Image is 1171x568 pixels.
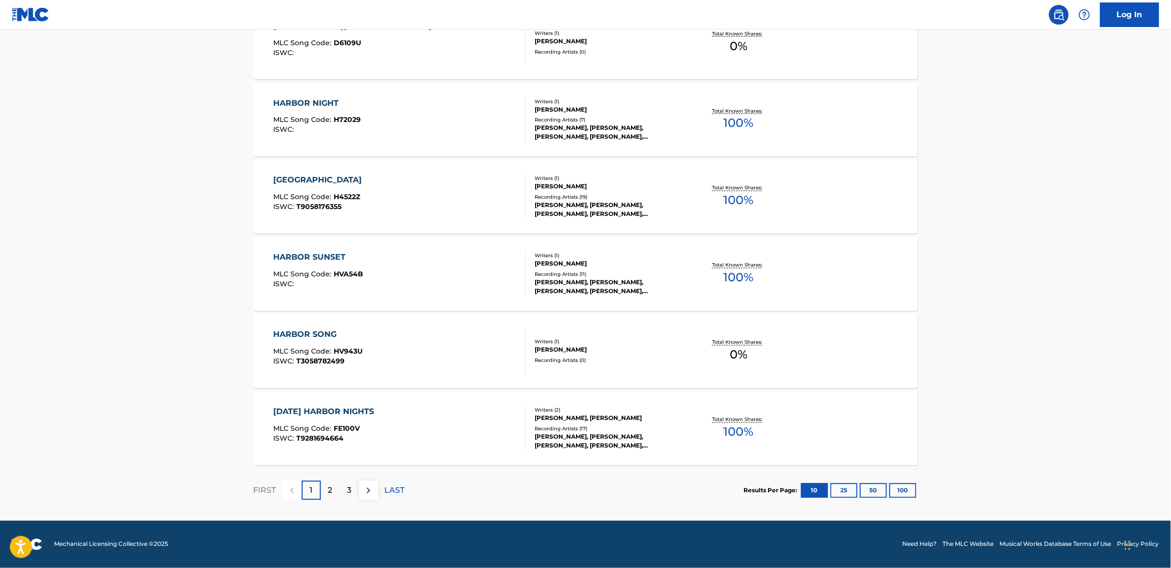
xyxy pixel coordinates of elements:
[730,37,747,55] span: 0 %
[830,483,857,498] button: 25
[535,30,684,37] div: Writers ( 1 )
[724,115,754,132] span: 100 %
[535,278,684,296] div: [PERSON_NAME], [PERSON_NAME], [PERSON_NAME], [PERSON_NAME], [PERSON_NAME]
[296,434,343,443] span: T9281694664
[334,38,361,47] span: D6109U
[744,486,800,495] p: Results Per Page:
[1000,540,1112,549] a: Musical Works Database Terms of Use
[1053,9,1065,21] img: search
[254,160,918,234] a: [GEOGRAPHIC_DATA]MLC Song Code:H4522ZISWC:T9058176355Writers (1)[PERSON_NAME]Recording Artists (1...
[254,485,276,497] p: FIRST
[334,424,360,433] span: FE100V
[363,485,374,497] img: right
[713,184,765,192] p: Total Known Shares:
[1075,5,1094,25] div: Help
[535,414,684,423] div: [PERSON_NAME], [PERSON_NAME]
[254,5,918,79] a: [PERSON_NAME][GEOGRAPHIC_DATA]MLC Song Code:D6109UISWC:Writers (1)[PERSON_NAME]Recording Artists ...
[724,423,754,441] span: 100 %
[328,485,333,497] p: 2
[254,314,918,388] a: HARBOR SONGMLC Song Code:HV943UISWC:T3058782499Writers (1)[PERSON_NAME]Recording Artists (0)Total...
[1117,540,1159,549] a: Privacy Policy
[296,203,342,211] span: T9058176355
[903,540,937,549] a: Need Help?
[860,483,887,498] button: 50
[273,252,363,264] div: HARBOR SUNSET
[535,194,684,201] div: Recording Artists ( 19 )
[273,280,296,289] span: ISWC :
[535,425,684,433] div: Recording Artists ( 17 )
[273,116,334,124] span: MLC Song Code :
[54,540,168,549] span: Mechanical Licensing Collective © 2025
[713,262,765,269] p: Total Known Shares:
[889,483,916,498] button: 100
[273,347,334,356] span: MLC Song Code :
[535,98,684,105] div: Writers ( 1 )
[535,48,684,56] div: Recording Artists ( 0 )
[273,175,367,186] div: [GEOGRAPHIC_DATA]
[273,406,379,418] div: [DATE] HARBOR NIGHTS
[273,48,296,57] span: ISWC :
[273,434,296,443] span: ISWC :
[713,30,765,37] p: Total Known Shares:
[535,124,684,142] div: [PERSON_NAME], [PERSON_NAME], [PERSON_NAME], [PERSON_NAME], [PERSON_NAME]
[535,433,684,450] div: [PERSON_NAME], [PERSON_NAME], [PERSON_NAME], [PERSON_NAME], [PERSON_NAME]
[273,270,334,279] span: MLC Song Code :
[535,252,684,260] div: Writers ( 1 )
[535,260,684,269] div: [PERSON_NAME]
[535,105,684,114] div: [PERSON_NAME]
[254,237,918,311] a: HARBOR SUNSETMLC Song Code:HVA54BISWC:Writers (1)[PERSON_NAME]Recording Artists (11)[PERSON_NAME]...
[12,7,50,22] img: MLC Logo
[273,424,334,433] span: MLC Song Code :
[730,346,747,364] span: 0 %
[535,117,684,124] div: Recording Artists ( 7 )
[943,540,994,549] a: The MLC Website
[713,416,765,423] p: Total Known Shares:
[273,125,296,134] span: ISWC :
[724,192,754,209] span: 100 %
[334,193,360,202] span: H4522Z
[535,201,684,219] div: [PERSON_NAME], [PERSON_NAME], [PERSON_NAME], [PERSON_NAME], [PERSON_NAME], [PERSON_NAME]
[535,338,684,346] div: Writers ( 1 )
[724,269,754,287] span: 100 %
[535,175,684,182] div: Writers ( 1 )
[385,485,405,497] p: LAST
[535,357,684,364] div: Recording Artists ( 0 )
[273,97,361,109] div: HARBOR NIGHT
[535,271,684,278] div: Recording Artists ( 11 )
[713,107,765,115] p: Total Known Shares:
[254,83,918,156] a: HARBOR NIGHTMLC Song Code:H72029ISWC:Writers (1)[PERSON_NAME]Recording Artists (7)[PERSON_NAME], ...
[535,37,684,46] div: [PERSON_NAME]
[1079,9,1090,21] img: help
[254,391,918,465] a: [DATE] HARBOR NIGHTSMLC Song Code:FE100VISWC:T9281694664Writers (2)[PERSON_NAME], [PERSON_NAME]Re...
[1125,531,1131,560] div: Drag
[347,485,352,497] p: 3
[310,485,313,497] p: 1
[273,193,334,202] span: MLC Song Code :
[1122,521,1171,568] iframe: Chat Widget
[801,483,828,498] button: 10
[334,116,361,124] span: H72029
[713,339,765,346] p: Total Known Shares:
[273,203,296,211] span: ISWC :
[535,346,684,355] div: [PERSON_NAME]
[273,38,334,47] span: MLC Song Code :
[334,270,363,279] span: HVA54B
[12,538,42,550] img: logo
[273,329,363,341] div: HARBOR SONG
[296,357,344,366] span: T3058782499
[273,357,296,366] span: ISWC :
[1049,5,1069,25] a: Public Search
[1100,2,1159,27] a: Log In
[334,347,363,356] span: HV943U
[535,182,684,191] div: [PERSON_NAME]
[535,407,684,414] div: Writers ( 2 )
